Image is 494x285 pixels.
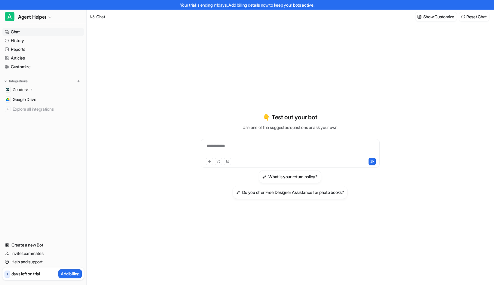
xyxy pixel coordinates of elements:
[6,98,10,101] img: Google Drive
[13,104,82,114] span: Explore all integrations
[423,14,454,20] p: Show Customize
[459,12,489,21] button: Reset Chat
[461,14,465,19] img: reset
[2,105,84,113] a: Explore all integrations
[76,79,81,83] img: menu_add.svg
[2,78,29,84] button: Integrations
[4,79,8,83] img: expand menu
[236,190,240,195] img: Do you offer Free Designer Assistance for photo books?
[5,106,11,112] img: explore all integrations
[268,173,317,180] h3: What is your return policy?
[58,269,82,278] button: Add billing
[242,124,338,130] p: Use one of the suggested questions or ask your own
[415,12,457,21] button: Show Customize
[6,88,10,91] img: Zendesk
[7,271,8,277] p: 1
[13,97,36,103] span: Google Drive
[2,258,84,266] a: Help and support
[2,36,84,45] a: History
[96,14,105,20] div: Chat
[2,95,84,104] a: Google DriveGoogle Drive
[417,14,421,19] img: customize
[61,271,79,277] p: Add billing
[9,79,28,84] p: Integrations
[233,186,348,199] button: Do you offer Free Designer Assistance for photo books?Do you offer Free Designer Assistance for p...
[242,189,344,195] h3: Do you offer Free Designer Assistance for photo books?
[5,12,14,21] span: A
[18,13,46,21] span: Agent Helper
[2,249,84,258] a: Invite teammates
[263,113,317,122] p: 👇 Test out your bot
[2,45,84,54] a: Reports
[2,241,84,249] a: Create a new Bot
[2,54,84,62] a: Articles
[11,271,40,277] p: days left on trial
[262,174,267,179] img: What is your return policy?
[2,63,84,71] a: Customize
[2,28,84,36] a: Chat
[13,87,29,93] p: Zendesk
[228,2,260,8] a: Add billing details
[259,170,321,183] button: What is your return policy?What is your return policy?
